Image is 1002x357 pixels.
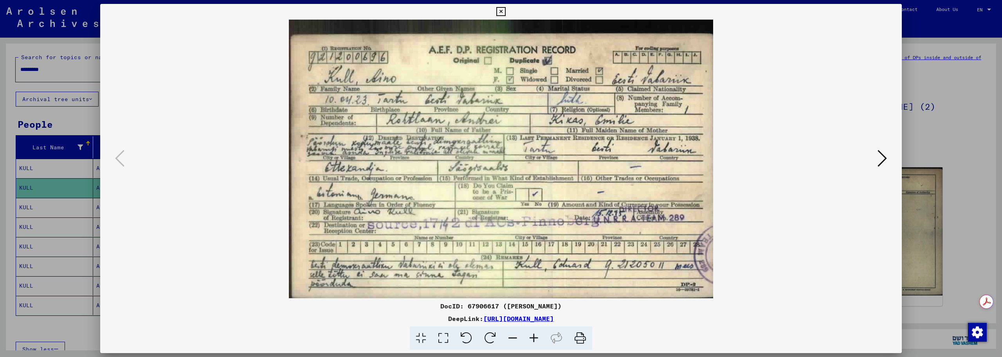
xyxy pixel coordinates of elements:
img: 001.jpg [127,20,875,298]
div: DeepLink: [100,314,902,323]
div: Change consent [968,323,986,341]
a: [URL][DOMAIN_NAME] [483,315,554,323]
div: DocID: 67906617 ([PERSON_NAME]) [100,301,902,311]
img: Change consent [968,323,987,342]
